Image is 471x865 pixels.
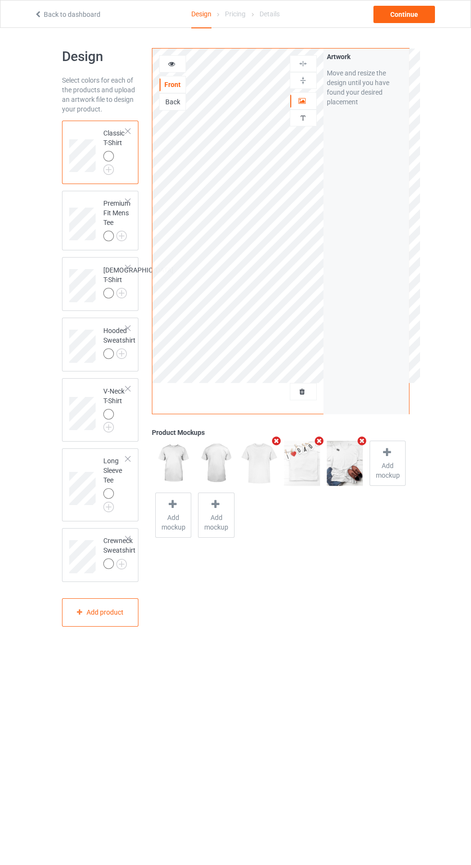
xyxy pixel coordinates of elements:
span: Add mockup [156,513,191,532]
div: Long Sleeve Tee [103,456,126,509]
div: Front [160,80,186,89]
img: svg+xml;base64,PD94bWwgdmVyc2lvbj0iMS4wIiBlbmNvZGluZz0iVVRGLTgiPz4KPHN2ZyB3aWR0aD0iMjJweCIgaGVpZ2... [116,288,127,298]
img: svg%3E%0A [298,113,308,123]
div: Add mockup [155,493,191,538]
img: svg%3E%0A [298,59,308,68]
img: svg+xml;base64,PD94bWwgdmVyc2lvbj0iMS4wIiBlbmNvZGluZz0iVVRGLTgiPz4KPHN2ZyB3aWR0aD0iMjJweCIgaGVpZ2... [116,348,127,359]
img: svg+xml;base64,PD94bWwgdmVyc2lvbj0iMS4wIiBlbmNvZGluZz0iVVRGLTgiPz4KPHN2ZyB3aWR0aD0iMjJweCIgaGVpZ2... [116,231,127,241]
img: svg+xml;base64,PD94bWwgdmVyc2lvbj0iMS4wIiBlbmNvZGluZz0iVVRGLTgiPz4KPHN2ZyB3aWR0aD0iMjJweCIgaGVpZ2... [103,502,114,512]
div: Classic T-Shirt [62,121,139,184]
div: Long Sleeve Tee [62,448,139,521]
i: Remove mockup [356,436,368,446]
div: Hooded Sweatshirt [103,326,136,358]
div: Pricing [225,0,246,27]
div: Product Mockups [152,428,409,437]
div: [DEMOGRAPHIC_DATA] T-Shirt [103,265,174,298]
span: Add mockup [370,461,405,480]
img: regular.jpg [327,441,363,486]
img: svg+xml;base64,PD94bWwgdmVyc2lvbj0iMS4wIiBlbmNvZGluZz0iVVRGLTgiPz4KPHN2ZyB3aWR0aD0iMjJweCIgaGVpZ2... [116,559,127,569]
span: Add mockup [198,513,234,532]
img: svg+xml;base64,PD94bWwgdmVyc2lvbj0iMS4wIiBlbmNvZGluZz0iVVRGLTgiPz4KPHN2ZyB3aWR0aD0iMjJweCIgaGVpZ2... [103,422,114,432]
div: [DEMOGRAPHIC_DATA] T-Shirt [62,257,139,311]
div: V-Neck T-Shirt [62,378,139,442]
div: Hooded Sweatshirt [62,318,139,371]
img: regular.jpg [198,441,234,486]
div: Crewneck Sweatshirt [103,536,136,568]
div: Premium Fit Mens Tee [62,191,139,251]
img: svg+xml;base64,PD94bWwgdmVyc2lvbj0iMS4wIiBlbmNvZGluZz0iVVRGLTgiPz4KPHN2ZyB3aWR0aD0iMjJweCIgaGVpZ2... [103,164,114,175]
div: Add mockup [198,493,234,538]
i: Remove mockup [271,436,283,446]
div: Artwork [327,52,406,62]
div: Move and resize the design until you have found your desired placement [327,68,406,107]
div: Add product [62,598,139,627]
div: Details [260,0,280,27]
i: Remove mockup [313,436,325,446]
img: regular.jpg [241,441,277,486]
div: Select colors for each of the products and upload an artwork file to design your product. [62,75,139,114]
div: V-Neck T-Shirt [103,386,126,430]
img: svg%3E%0A [298,76,308,85]
img: regular.jpg [284,441,320,486]
div: Add mockup [370,441,406,486]
a: Back to dashboard [34,11,100,18]
div: Premium Fit Mens Tee [103,198,130,241]
div: Classic T-Shirt [103,128,126,172]
div: Design [191,0,211,28]
div: Continue [373,6,435,23]
div: Back [160,97,186,107]
h1: Design [62,48,139,65]
img: regular.jpg [155,441,191,486]
div: Crewneck Sweatshirt [62,528,139,582]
